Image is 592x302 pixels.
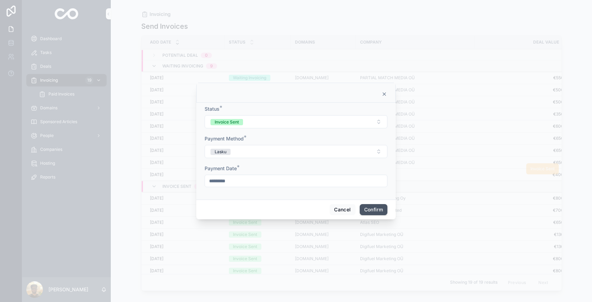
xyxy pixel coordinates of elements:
span: Status [205,106,219,112]
button: Select Button [205,115,387,128]
div: Invoice Sent [215,119,239,125]
button: Confirm [360,204,387,215]
button: Cancel [330,204,355,215]
span: Payment Method [205,136,244,141]
span: Payment Date [205,165,237,171]
button: Select Button [205,145,387,158]
div: Lasku [215,149,226,155]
